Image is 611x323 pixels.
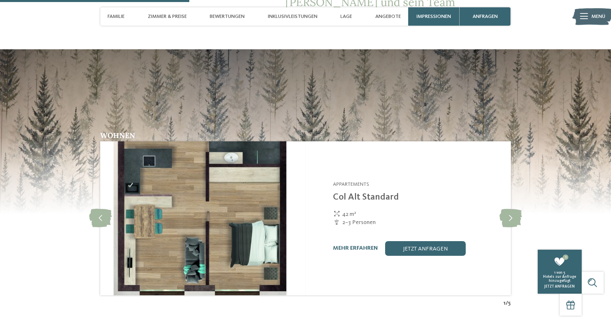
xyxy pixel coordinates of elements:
span: Familie [107,13,125,20]
span: 5 [508,299,511,307]
a: mehr erfahren [333,245,378,251]
span: 2–3 Personen [342,218,376,226]
span: Zimmer & Preise [148,13,187,20]
span: Impressionen [416,13,451,20]
img: Col Alt Standard [100,141,305,295]
span: Hotels zur Anfrage hinzugefügt [543,275,576,283]
span: von [556,271,563,275]
a: Col Alt Standard [333,193,399,202]
span: 5 [563,271,565,275]
span: Inklusivleistungen [268,13,318,20]
span: Bewertungen [210,13,245,20]
span: 1 [563,255,569,260]
span: Angebote [375,13,401,20]
span: anfragen [473,13,498,20]
span: Wohnen [100,131,135,140]
span: 1 [504,299,506,307]
span: jetzt anfragen [544,285,575,288]
span: / [506,299,508,307]
span: 42 m² [342,210,356,218]
span: Appartements [333,182,369,187]
span: Lage [340,13,352,20]
a: 1 1 von 5 Hotels zur Anfrage hinzugefügt jetzt anfragen [538,250,582,294]
span: 1 [554,271,556,275]
a: jetzt anfragen [385,241,466,256]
